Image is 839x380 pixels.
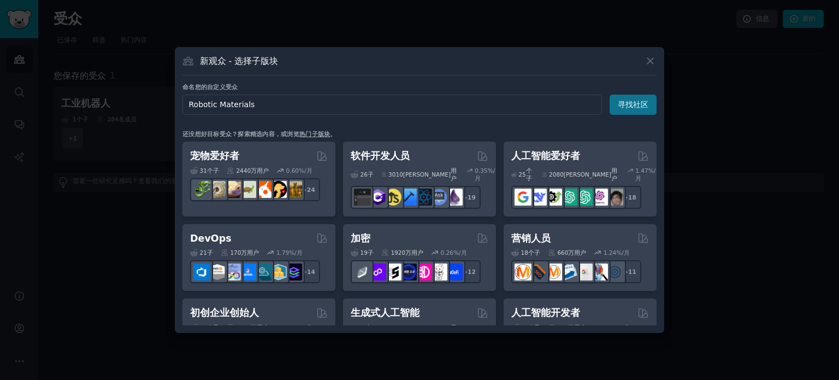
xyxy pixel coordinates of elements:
[255,264,271,280] img: 平台工程
[239,181,256,198] img: 龟
[560,189,577,206] img: chatgpt_prompt设计
[415,264,432,280] img: DeFi区块链
[468,268,476,275] font: 12
[354,189,371,206] img: 软件
[193,181,210,198] img: 爬虫学
[635,167,655,182] font: %/月
[591,264,608,280] img: 市场调研
[511,307,580,318] font: 人工智能开发者
[451,167,457,182] font: 用户
[285,264,302,280] img: 平台工程师
[511,150,580,161] font: 人工智能爱好者
[190,307,259,318] font: 初创企业创始人
[200,167,207,174] font: 31
[511,233,551,244] font: 营销人员
[521,249,528,256] font: 18
[611,167,617,182] font: 用户
[549,171,611,178] font: 2080[PERSON_NAME]
[475,167,487,174] font: 0.35
[299,131,330,137] a: 热门子版块
[307,268,315,275] font: 14
[182,131,299,137] font: 还没想好目标受众？探索精选内容，或浏览
[190,233,232,244] font: DevOps
[545,264,562,280] img: AskMarketing
[430,264,447,280] img: 加密新闻
[207,249,213,256] font: 子
[351,233,370,244] font: 加密
[475,324,487,331] font: 0.58
[400,264,417,280] img: web3
[451,324,457,338] font: 用户
[400,189,417,206] img: iOS编程
[190,150,239,161] font: 宠物爱好者
[361,171,368,178] font: 26
[526,167,532,182] font: 个子
[236,324,257,331] font: 1390万
[604,249,616,256] font: 1.24
[276,249,289,256] font: 1.79
[515,264,531,280] img: 内容营销
[230,249,247,256] font: 170万
[209,264,226,280] img: AWS认证专家
[200,56,279,66] font: 新观众 - 选择子版块
[560,264,577,280] img: 电子邮件营销
[468,194,476,201] font: 19
[369,189,386,206] img: csharp
[286,167,299,174] font: 0.60
[182,84,238,90] font: 命名您的自定义受众
[368,249,374,256] font: 子
[530,264,547,280] img: 大搜索引擎优化
[209,181,226,198] img: 球蟒
[606,264,623,280] img: 网络营销
[606,189,623,206] img: 人工智能
[299,324,312,331] font: %/月
[446,189,463,206] img: 灵丹妙药
[207,324,219,331] font: 个子
[453,249,467,256] font: %/月
[365,324,371,338] font: 个子
[521,324,528,331] font: 15
[530,189,547,206] img: DeepSeek
[270,181,287,198] img: 宠物建议
[628,268,636,275] font: 11
[285,181,302,198] img: 犬种
[224,181,241,198] img: 豹纹壁虎
[576,264,593,280] img: 谷歌广告
[616,249,630,256] font: %/月
[270,264,287,280] img: aws_cdk
[528,324,540,331] font: 个子
[388,171,451,178] font: 3010[PERSON_NAME]
[557,249,574,256] font: 660万
[236,167,257,174] font: 2440万
[430,189,447,206] img: 询问计算机科学
[307,186,315,193] font: 24
[557,324,574,331] font: 410万
[385,264,401,280] img: ethstaker
[257,167,269,174] font: 用户
[518,171,525,178] font: 25
[200,249,207,256] font: 21
[200,324,207,331] font: 16
[574,324,586,331] font: 用户
[361,249,368,256] font: 19
[515,189,531,206] img: GoogleGeminiAI
[545,189,562,206] img: AI工具目录
[446,264,463,280] img: defi_
[616,324,630,331] font: %/月
[182,95,602,115] input: 选择一个简短的名称，例如“数字营销人员”或“电影观众”
[574,249,586,256] font: 用户
[591,189,608,206] img: OpenAIDev
[255,181,271,198] img: 玄凤鹦鹉
[610,95,657,115] button: 寻找社区
[618,100,648,109] font: 寻找社区
[289,249,303,256] font: %/月
[635,167,648,174] font: 1.47
[628,194,636,201] font: 18
[207,167,219,174] font: 个子
[415,189,432,206] img: 反应原生
[441,249,453,256] font: 0.26
[368,171,374,178] font: 子
[299,167,312,174] font: %/月
[576,189,593,206] img: chatgpt_prompts_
